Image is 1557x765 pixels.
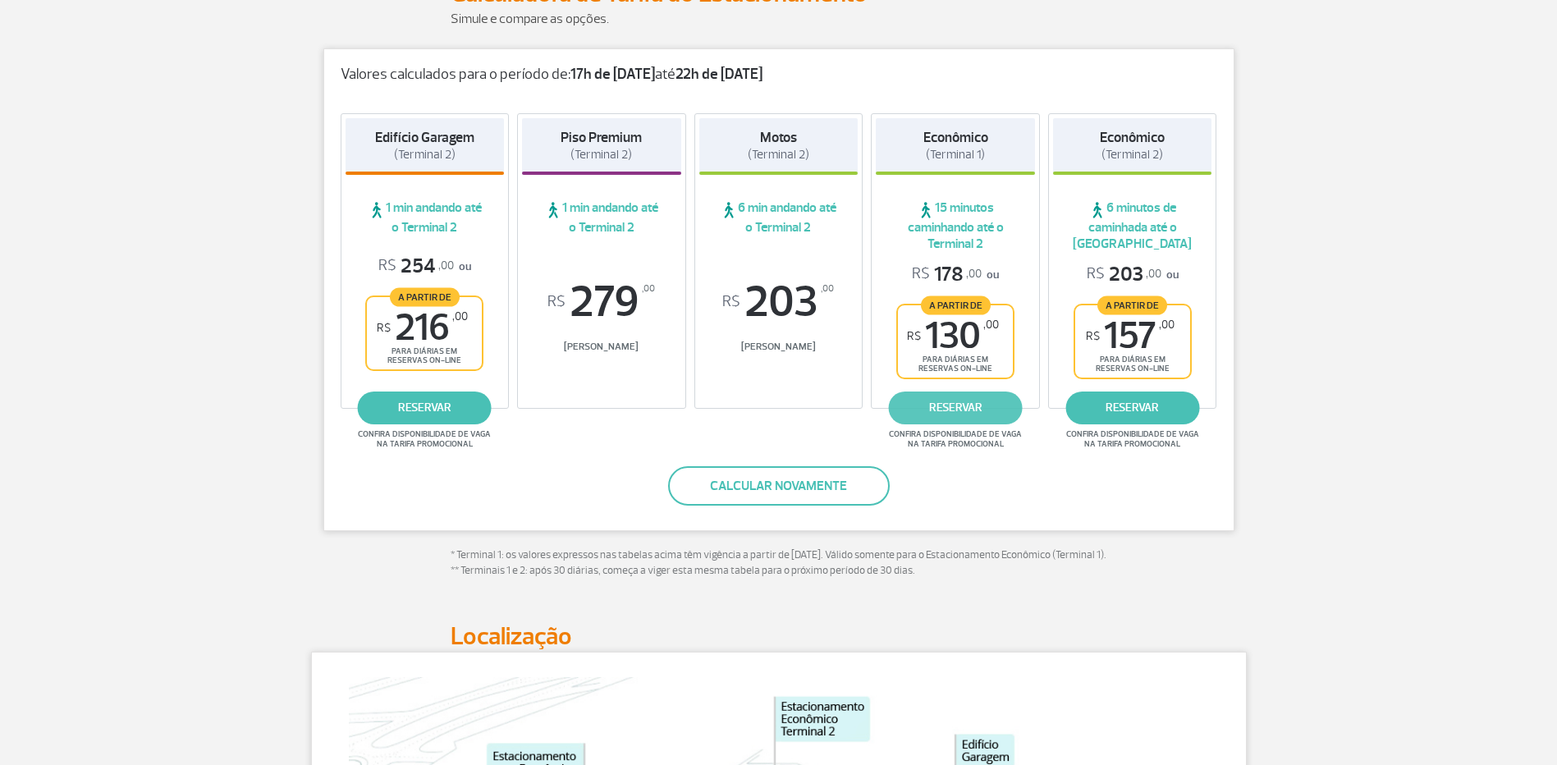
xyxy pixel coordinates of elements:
strong: Piso Premium [561,129,642,146]
span: (Terminal 2) [748,147,809,163]
span: [PERSON_NAME] [522,341,681,353]
span: 216 [377,309,468,346]
span: 6 minutos de caminhada até o [GEOGRAPHIC_DATA] [1053,199,1212,252]
span: 1 min andando até o Terminal 2 [522,199,681,236]
span: 279 [522,280,681,324]
span: Confira disponibilidade de vaga na tarifa promocional [1064,429,1202,449]
span: 1 min andando até o Terminal 2 [346,199,505,236]
a: reservar [889,392,1023,424]
span: 6 min andando até o Terminal 2 [699,199,859,236]
sup: R$ [377,321,391,335]
span: A partir de [921,295,991,314]
span: (Terminal 1) [926,147,985,163]
span: 157 [1086,318,1175,355]
sup: R$ [1086,329,1100,343]
h2: Localização [451,621,1107,652]
sup: ,00 [642,280,655,298]
a: reservar [358,392,492,424]
sup: ,00 [821,280,834,298]
span: para diárias em reservas on-line [1089,355,1176,373]
span: para diárias em reservas on-line [381,346,468,365]
strong: Motos [760,129,797,146]
span: A partir de [1097,295,1167,314]
span: [PERSON_NAME] [699,341,859,353]
sup: ,00 [983,318,999,332]
span: 178 [912,262,982,287]
sup: ,00 [452,309,468,323]
a: reservar [1065,392,1199,424]
span: 130 [907,318,999,355]
span: para diárias em reservas on-line [912,355,999,373]
p: Valores calculados para o período de: até [341,66,1217,84]
span: (Terminal 2) [1101,147,1163,163]
p: * Terminal 1: os valores expressos nas tabelas acima têm vigência a partir de [DATE]. Válido some... [451,547,1107,579]
span: 15 minutos caminhando até o Terminal 2 [876,199,1035,252]
span: 203 [699,280,859,324]
span: 203 [1087,262,1161,287]
span: 254 [378,254,454,279]
p: Simule e compare as opções. [451,9,1107,29]
sup: R$ [907,329,921,343]
span: Confira disponibilidade de vaga na tarifa promocional [886,429,1024,449]
sup: R$ [722,293,740,311]
span: (Terminal 2) [394,147,456,163]
button: Calcular novamente [668,466,890,506]
strong: Edifício Garagem [375,129,474,146]
sup: ,00 [1159,318,1175,332]
sup: R$ [547,293,566,311]
span: Confira disponibilidade de vaga na tarifa promocional [355,429,493,449]
strong: 22h de [DATE] [675,65,762,84]
strong: Econômico [923,129,988,146]
strong: 17h de [DATE] [570,65,655,84]
p: ou [378,254,471,279]
p: ou [1087,262,1179,287]
span: A partir de [390,287,460,306]
strong: Econômico [1100,129,1165,146]
span: (Terminal 2) [570,147,632,163]
p: ou [912,262,999,287]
